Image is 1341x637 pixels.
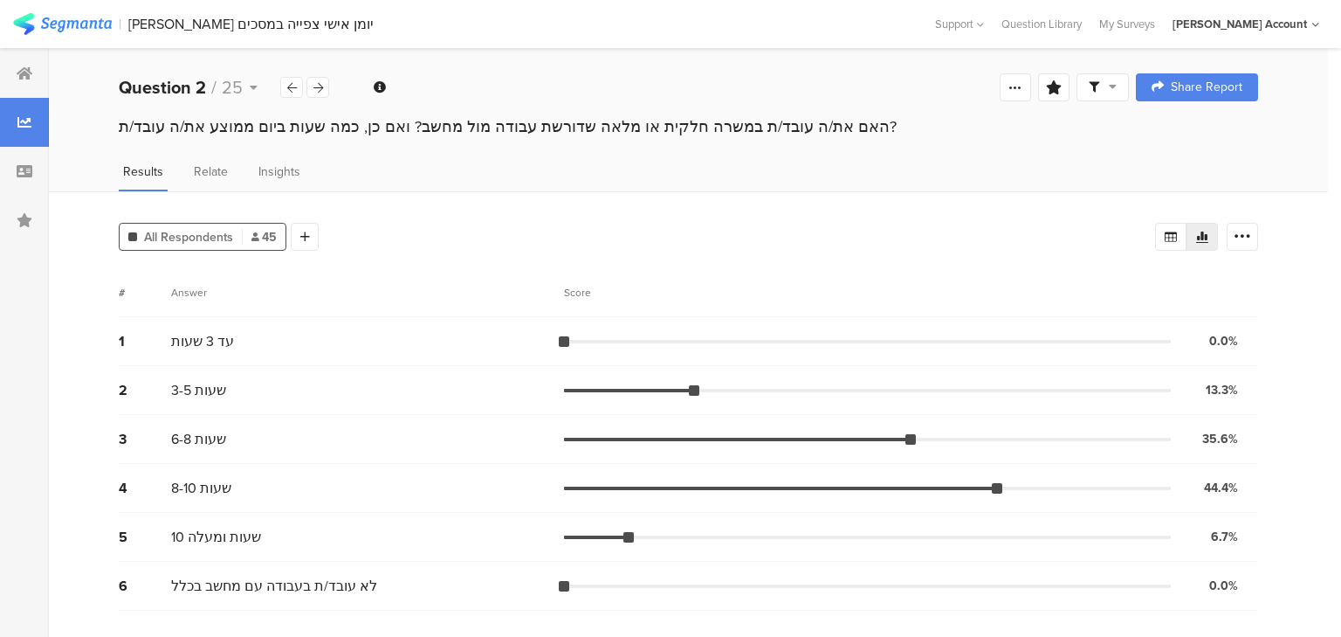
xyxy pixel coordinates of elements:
div: 6.7% [1211,528,1238,546]
div: Answer [171,285,207,301]
div: 35.6% [1202,430,1238,448]
div: [PERSON_NAME] Account [1173,16,1307,32]
div: # [119,285,171,301]
img: segmanta logo [13,13,112,35]
div: Score [564,285,601,301]
div: | [119,14,121,34]
div: 0.0% [1209,577,1238,595]
div: Support [935,10,984,38]
span: 10 שעות ומעלה [171,527,261,547]
span: 6-8 שעות [171,429,226,449]
div: 4 [119,478,171,498]
span: 8-10 שעות [171,478,231,498]
div: 44.4% [1204,479,1238,497]
div: 0.0% [1209,332,1238,350]
b: Question 2 [119,74,206,100]
a: Question Library [993,16,1090,32]
span: Relate [194,163,228,181]
span: עד 3 שעות [171,331,234,351]
span: 3-5 שעות [171,380,226,400]
span: / [211,74,217,100]
div: [PERSON_NAME] יומן אישי צפייה במסכים [128,16,374,32]
span: Share Report [1171,81,1242,93]
a: My Surveys [1090,16,1164,32]
div: 1 [119,331,171,351]
div: 13.3% [1206,381,1238,399]
span: Insights [258,163,300,181]
span: 45 [251,228,277,246]
div: 3 [119,429,171,449]
span: 25 [222,74,243,100]
span: Results [123,163,163,181]
span: לא עובד/ת בעבודה עם מחשב בכלל [171,576,377,596]
div: 5 [119,527,171,547]
span: All Respondents [144,228,233,246]
div: האם את/ה עובד/ת במשרה חלקית או מלאה שדורשת עבודה מול מחשב? ואם כן, כמה שעות ביום ממוצע את/ה עובד/ת? [119,115,1258,138]
div: 2 [119,380,171,400]
div: 6 [119,576,171,596]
